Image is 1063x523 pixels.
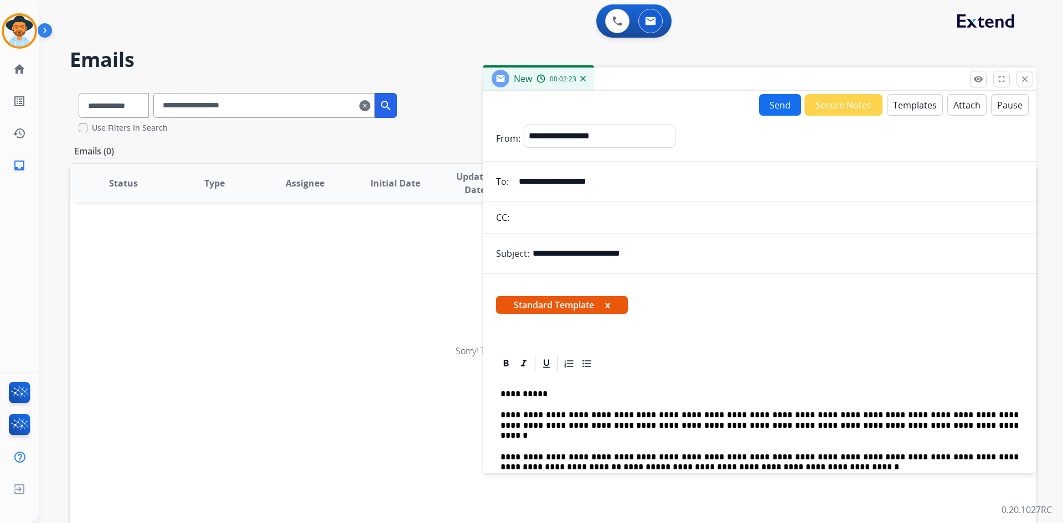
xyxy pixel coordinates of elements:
[550,75,576,84] span: 00:02:23
[450,170,500,196] span: Updated Date
[456,345,642,357] span: Sorry! There are no emails to display for current
[1002,503,1052,516] p: 0.20.1027RC
[70,144,118,158] p: Emails (0)
[496,296,628,314] span: Standard Template
[538,355,555,372] div: Underline
[947,94,987,116] button: Attach
[204,177,225,190] span: Type
[13,95,26,108] mat-icon: list_alt
[498,355,514,372] div: Bold
[13,127,26,140] mat-icon: history
[370,177,420,190] span: Initial Date
[496,175,509,188] p: To:
[4,15,35,46] img: avatar
[496,211,509,224] p: CC:
[973,74,983,84] mat-icon: remove_red_eye
[514,73,532,85] span: New
[286,177,324,190] span: Assignee
[605,298,610,312] button: x
[92,122,168,133] label: Use Filters In Search
[359,99,370,112] mat-icon: clear
[13,63,26,76] mat-icon: home
[496,247,529,260] p: Subject:
[13,159,26,172] mat-icon: inbox
[759,94,801,116] button: Send
[70,49,1036,71] h2: Emails
[579,355,595,372] div: Bullet List
[496,132,520,145] p: From:
[991,94,1029,116] button: Pause
[379,99,393,112] mat-icon: search
[887,94,943,116] button: Templates
[1020,74,1030,84] mat-icon: close
[109,177,138,190] span: Status
[804,94,883,116] button: Secure Notes
[515,355,532,372] div: Italic
[997,74,1007,84] mat-icon: fullscreen
[561,355,577,372] div: Ordered List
